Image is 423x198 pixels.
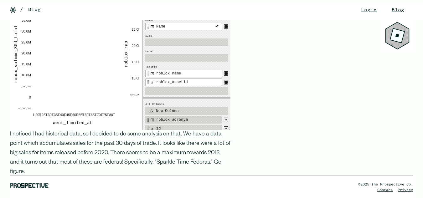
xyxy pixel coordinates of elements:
a: Privacy [398,188,413,192]
div: ©2025 The Prospective Co. [358,182,413,187]
a: Blog [28,6,41,13]
p: I noticed I had historical data, so I decided to do some analysis on that. We have a data point w... [10,130,230,177]
a: Contact [377,188,393,192]
div: / [20,6,23,13]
